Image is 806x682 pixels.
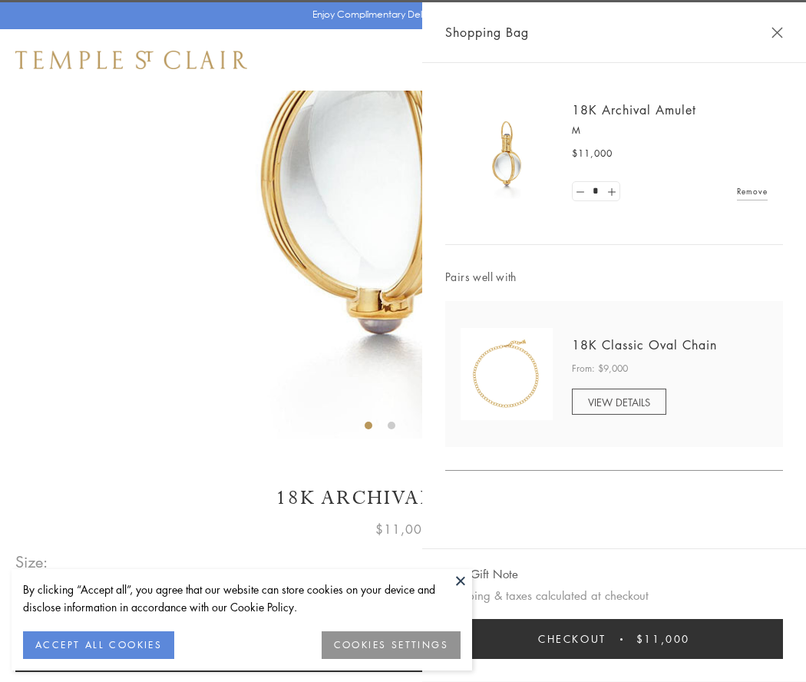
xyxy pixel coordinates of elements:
[445,564,518,584] button: Add Gift Note
[445,619,783,659] button: Checkout $11,000
[15,485,791,511] h1: 18K Archival Amulet
[538,631,606,647] span: Checkout
[322,631,461,659] button: COOKIES SETTINGS
[461,108,553,200] img: 18K Archival Amulet
[461,328,553,420] img: N88865-OV18
[771,27,783,38] button: Close Shopping Bag
[573,182,588,201] a: Set quantity to 0
[375,519,431,539] span: $11,000
[445,586,783,605] p: Shipping & taxes calculated at checkout
[23,631,174,659] button: ACCEPT ALL COOKIES
[15,51,247,69] img: Temple St. Clair
[445,22,529,42] span: Shopping Bag
[572,123,768,138] p: M
[445,268,783,286] span: Pairs well with
[636,631,690,647] span: $11,000
[572,101,696,118] a: 18K Archival Amulet
[572,336,717,353] a: 18K Classic Oval Chain
[572,389,666,415] a: VIEW DETAILS
[15,549,49,574] span: Size:
[588,395,650,409] span: VIEW DETAILS
[603,182,619,201] a: Set quantity to 2
[737,183,768,200] a: Remove
[312,7,487,22] p: Enjoy Complimentary Delivery & Returns
[23,581,461,616] div: By clicking “Accept all”, you agree that our website can store cookies on your device and disclos...
[572,146,613,161] span: $11,000
[572,361,628,376] span: From: $9,000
